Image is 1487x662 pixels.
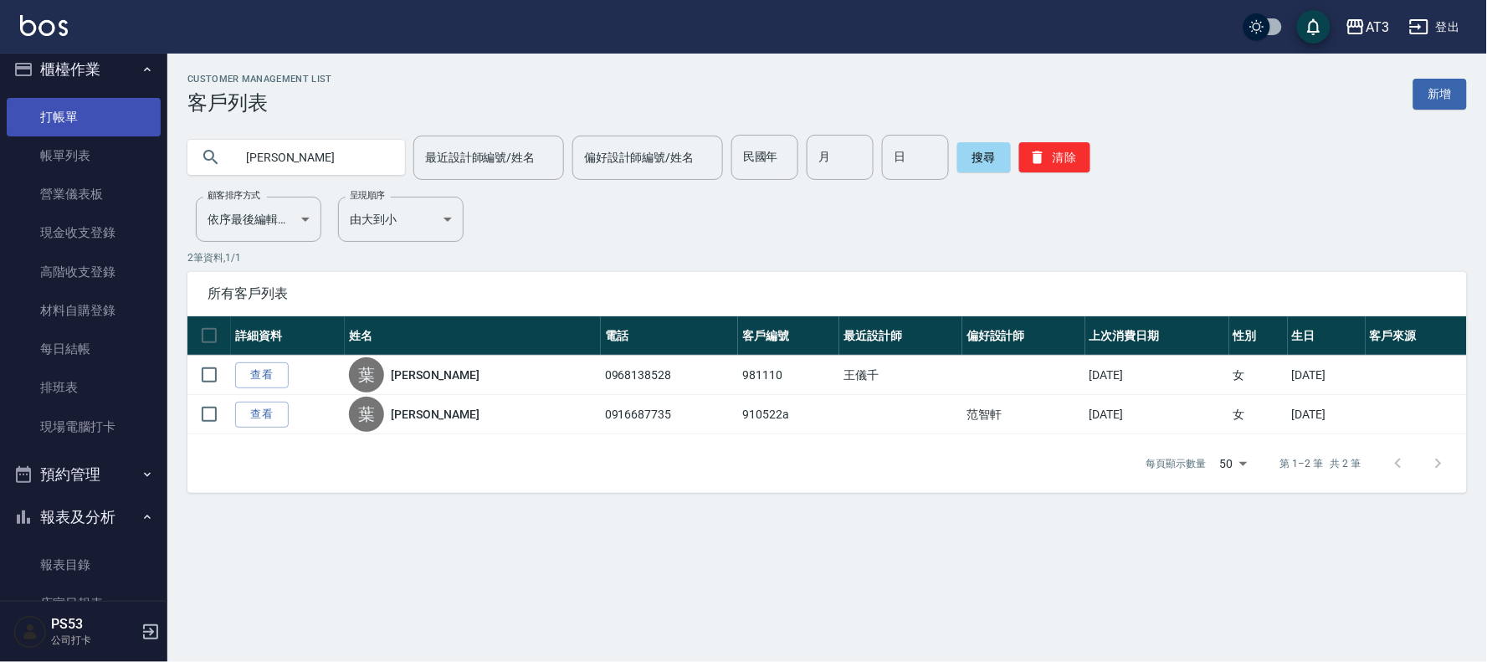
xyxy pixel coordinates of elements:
[1085,395,1229,434] td: [DATE]
[7,175,161,213] a: 營業儀表板
[738,356,839,395] td: 981110
[1019,142,1090,172] button: 清除
[235,402,289,428] a: 查看
[7,368,161,407] a: 排班表
[349,357,384,393] div: 葉
[338,197,464,242] div: 由大到小
[957,142,1011,172] button: 搜尋
[187,250,1467,265] p: 2 筆資料, 1 / 1
[962,395,1085,434] td: 范智軒
[1213,441,1254,486] div: 50
[7,98,161,136] a: 打帳單
[1366,316,1467,356] th: 客戶來源
[208,285,1447,302] span: 所有客戶列表
[345,316,601,356] th: 姓名
[7,291,161,330] a: 材料自購登錄
[1297,10,1331,44] button: save
[1085,316,1229,356] th: 上次消費日期
[1288,316,1366,356] th: 生日
[1288,395,1366,434] td: [DATE]
[1085,356,1229,395] td: [DATE]
[51,616,136,633] h5: PS53
[391,367,479,383] a: [PERSON_NAME]
[1280,456,1361,471] p: 第 1–2 筆 共 2 筆
[235,362,289,388] a: 查看
[1229,395,1288,434] td: 女
[7,330,161,368] a: 每日結帳
[1229,356,1288,395] td: 女
[7,453,161,496] button: 預約管理
[234,135,392,180] input: 搜尋關鍵字
[349,397,384,432] div: 葉
[7,136,161,175] a: 帳單列表
[601,356,739,395] td: 0968138528
[187,91,332,115] h3: 客戶列表
[350,189,385,202] label: 呈現順序
[601,395,739,434] td: 0916687735
[601,316,739,356] th: 電話
[7,48,161,91] button: 櫃檯作業
[738,316,839,356] th: 客戶編號
[196,197,321,242] div: 依序最後編輯時間
[1229,316,1288,356] th: 性別
[1402,12,1467,43] button: 登出
[1146,456,1207,471] p: 每頁顯示數量
[7,584,161,623] a: 店家日報表
[7,408,161,446] a: 現場電腦打卡
[738,395,839,434] td: 910522a
[1339,10,1396,44] button: AT3
[208,189,260,202] label: 顧客排序方式
[7,213,161,252] a: 現金收支登錄
[20,15,68,36] img: Logo
[1413,79,1467,110] a: 新增
[13,615,47,649] img: Person
[7,546,161,584] a: 報表目錄
[962,316,1085,356] th: 偏好設計師
[51,633,136,648] p: 公司打卡
[1288,356,1366,395] td: [DATE]
[7,495,161,539] button: 報表及分析
[391,406,479,423] a: [PERSON_NAME]
[839,356,962,395] td: 王儀千
[7,253,161,291] a: 高階收支登錄
[1366,17,1389,38] div: AT3
[187,74,332,85] h2: Customer Management List
[231,316,345,356] th: 詳細資料
[839,316,962,356] th: 最近設計師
